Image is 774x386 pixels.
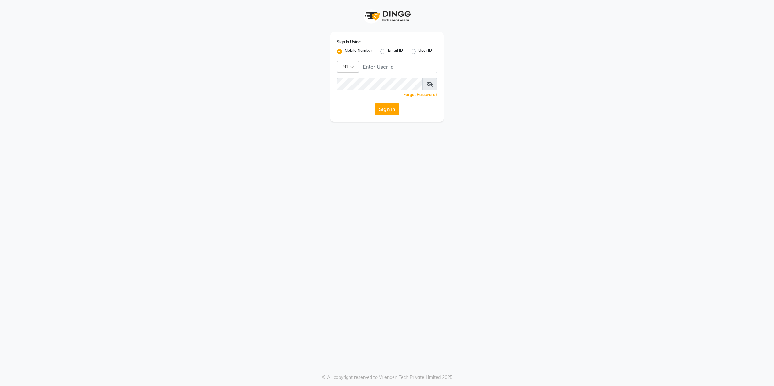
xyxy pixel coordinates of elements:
img: logo1.svg [361,6,413,26]
input: Username [359,61,437,73]
label: User ID [418,48,432,55]
input: Username [337,78,423,90]
label: Email ID [388,48,403,55]
label: Sign In Using: [337,39,361,45]
label: Mobile Number [345,48,372,55]
button: Sign In [375,103,399,115]
a: Forgot Password? [404,92,437,97]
